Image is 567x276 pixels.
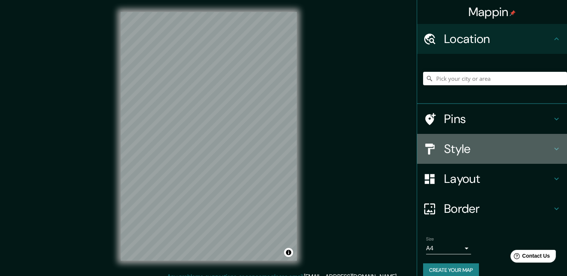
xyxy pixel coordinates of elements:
h4: Layout [444,171,552,186]
button: Toggle attribution [284,248,293,257]
iframe: Help widget launcher [500,247,559,268]
h4: Mappin [468,4,516,19]
div: Pins [417,104,567,134]
input: Pick your city or area [423,72,567,85]
img: pin-icon.png [510,10,516,16]
h4: Border [444,201,552,216]
div: Location [417,24,567,54]
h4: Style [444,141,552,156]
canvas: Map [121,12,297,261]
div: Layout [417,164,567,194]
h4: Pins [444,111,552,126]
div: Border [417,194,567,224]
h4: Location [444,31,552,46]
div: Style [417,134,567,164]
label: Size [426,236,434,242]
div: A4 [426,242,471,254]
